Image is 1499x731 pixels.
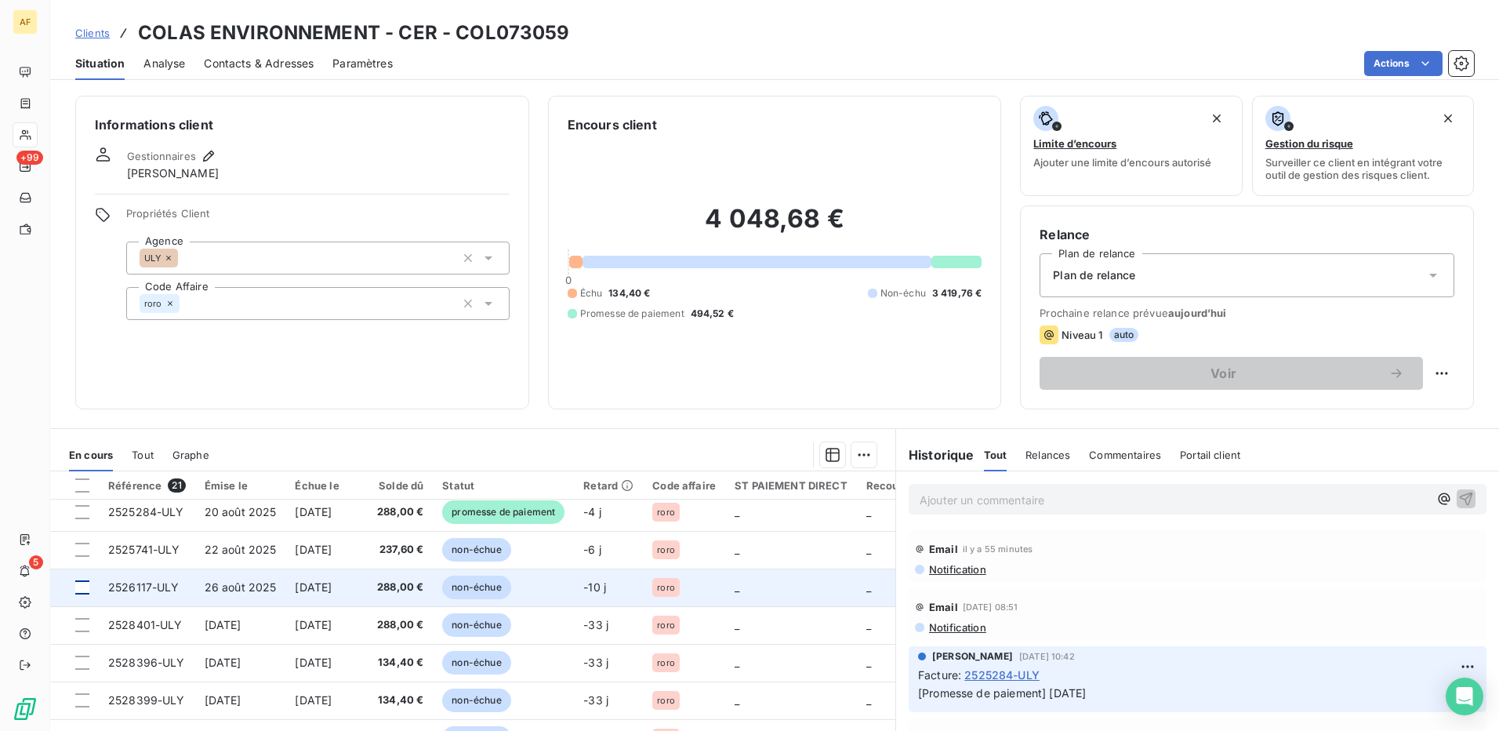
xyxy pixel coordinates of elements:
[927,621,986,634] span: Notification
[565,274,572,286] span: 0
[205,479,277,492] div: Émise le
[376,542,423,558] span: 237,60 €
[69,449,113,461] span: En cours
[1040,357,1423,390] button: Voir
[132,449,154,461] span: Tout
[932,649,1013,664] span: [PERSON_NAME]
[583,505,601,518] span: -4 j
[376,655,423,671] span: 134,40 €
[583,693,608,707] span: -33 j
[442,651,510,675] span: non-échue
[1033,137,1116,150] span: Limite d’encours
[880,286,926,300] span: Non-échu
[180,296,192,311] input: Ajouter une valeur
[442,479,564,492] div: Statut
[1033,156,1211,169] span: Ajouter une limite d’encours autorisé
[1168,307,1227,319] span: aujourd’hui
[168,478,185,493] span: 21
[657,696,675,705] span: roro
[918,686,1086,700] span: [Promesse de paiement] [DATE]
[95,115,510,134] h6: Informations client
[580,307,684,321] span: Promesse de paiement
[929,601,958,613] span: Email
[75,27,110,39] span: Clients
[1062,329,1102,341] span: Niveau 1
[580,286,603,300] span: Échu
[127,150,196,162] span: Gestionnaires
[1364,51,1443,76] button: Actions
[1265,156,1461,181] span: Surveiller ce client en intégrant votre outil de gestion des risques client.
[1053,267,1135,283] span: Plan de relance
[735,580,739,594] span: _
[918,667,961,683] span: Facture :
[295,656,332,669] span: [DATE]
[144,253,161,263] span: ULY
[1020,96,1242,196] button: Limite d’encoursAjouter une limite d’encours autorisé
[178,251,191,265] input: Ajouter une valeur
[205,656,241,669] span: [DATE]
[332,56,393,71] span: Paramètres
[108,505,184,518] span: 2525284-ULY
[1058,367,1388,380] span: Voir
[1019,652,1075,661] span: [DATE] 10:42
[138,19,570,47] h3: COLAS ENVIRONNEMENT - CER - COL073059
[735,618,739,631] span: _
[866,656,871,669] span: _
[896,446,975,464] h6: Historique
[143,56,185,71] span: Analyse
[144,299,162,308] span: roro
[866,580,871,594] span: _
[295,618,332,631] span: [DATE]
[568,203,982,250] h2: 4 048,68 €
[608,286,650,300] span: 134,40 €
[295,505,332,518] span: [DATE]
[657,620,675,630] span: roro
[205,505,277,518] span: 20 août 2025
[205,618,241,631] span: [DATE]
[932,286,982,300] span: 3 419,76 €
[1025,449,1070,461] span: Relances
[735,543,739,556] span: _
[866,505,871,518] span: _
[376,617,423,633] span: 288,00 €
[657,545,675,555] span: roro
[442,538,510,562] span: non-échue
[735,505,739,518] span: _
[295,693,332,707] span: [DATE]
[442,689,510,712] span: non-échue
[735,656,739,669] span: _
[127,165,219,181] span: [PERSON_NAME]
[376,504,423,520] span: 288,00 €
[657,658,675,667] span: roro
[866,618,871,631] span: _
[108,580,180,594] span: 2526117-ULY
[1265,137,1353,150] span: Gestion du risque
[172,449,209,461] span: Graphe
[295,479,358,492] div: Échue le
[295,543,332,556] span: [DATE]
[568,115,657,134] h6: Encours client
[583,543,601,556] span: -6 j
[583,656,608,669] span: -33 j
[964,667,1040,683] span: 2525284-ULY
[963,602,1018,612] span: [DATE] 08:51
[376,479,423,492] div: Solde dû
[691,307,734,321] span: 494,52 €
[126,207,510,229] span: Propriétés Client
[108,618,183,631] span: 2528401-ULY
[376,693,423,708] span: 134,40 €
[927,563,986,576] span: Notification
[866,693,871,707] span: _
[984,449,1007,461] span: Tout
[866,479,985,492] div: Recouvrement Déclaré
[205,580,277,594] span: 26 août 2025
[583,580,606,594] span: -10 j
[583,479,633,492] div: Retard
[108,478,186,493] div: Référence
[1109,328,1139,342] span: auto
[735,479,847,492] div: ST PAIEMENT DIRECT
[108,656,185,669] span: 2528396-ULY
[204,56,314,71] span: Contacts & Adresses
[13,696,38,722] img: Logo LeanPay
[108,693,185,707] span: 2528399-ULY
